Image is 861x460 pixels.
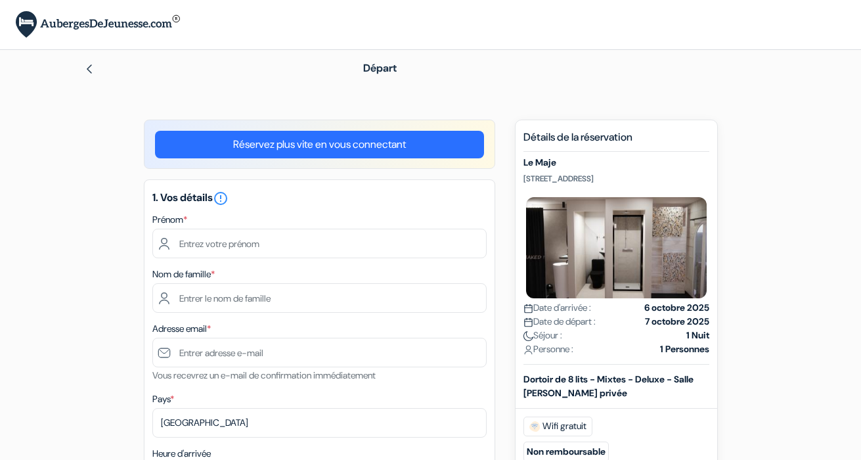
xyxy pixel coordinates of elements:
h5: Le Maje [523,157,709,168]
small: Vous recevrez un e-mail de confirmation immédiatement [152,369,376,381]
p: [STREET_ADDRESS] [523,173,709,184]
span: Wifi gratuit [523,417,592,436]
span: Départ [363,61,397,75]
input: Entrer le nom de famille [152,283,487,313]
h5: 1. Vos détails [152,191,487,206]
b: Dortoir de 8 lits - Mixtes - Deluxe - Salle [PERSON_NAME] privée [523,373,694,399]
img: left_arrow.svg [84,64,95,74]
a: Réservez plus vite en vous connectant [155,131,484,158]
strong: 1 Personnes [660,342,709,356]
label: Prénom [152,213,187,227]
h5: Détails de la réservation [523,131,709,152]
input: Entrez votre prénom [152,229,487,258]
img: moon.svg [523,331,533,341]
img: user_icon.svg [523,345,533,355]
strong: 6 octobre 2025 [644,301,709,315]
img: AubergesDeJeunesse.com [16,11,180,38]
strong: 7 octobre 2025 [645,315,709,329]
span: Date de départ : [523,315,596,329]
img: free_wifi.svg [529,421,540,432]
a: error_outline [213,191,229,204]
img: calendar.svg [523,304,533,313]
label: Nom de famille [152,267,215,281]
span: Date d'arrivée : [523,301,591,315]
strong: 1 Nuit [686,329,709,342]
span: Personne : [523,342,573,356]
input: Entrer adresse e-mail [152,338,487,367]
label: Pays [152,392,174,406]
img: calendar.svg [523,317,533,327]
label: Adresse email [152,322,211,336]
i: error_outline [213,191,229,206]
span: Séjour : [523,329,562,342]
